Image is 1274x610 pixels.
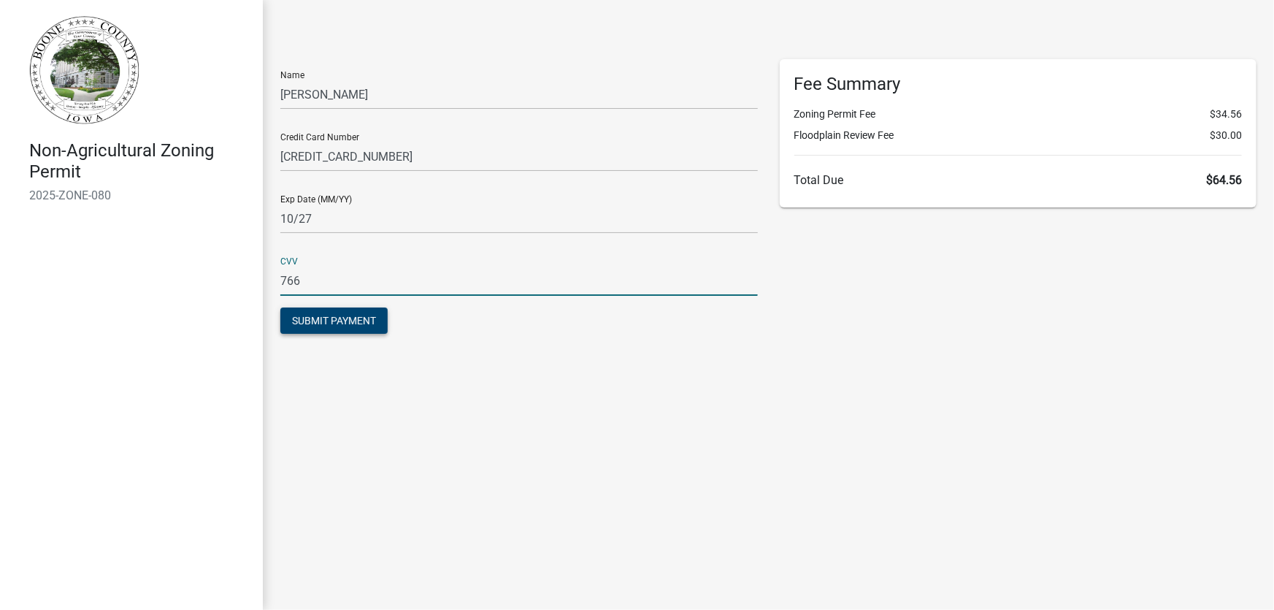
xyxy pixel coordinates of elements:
[1206,173,1242,187] span: $64.56
[280,308,388,334] button: Submit Payment
[29,140,251,183] h4: Non-Agricultural Zoning Permit
[794,173,1243,187] h6: Total Due
[794,128,1243,143] li: Floodplain Review Fee
[1210,128,1242,143] span: $30.00
[794,74,1243,95] h6: Fee Summary
[794,107,1243,122] li: Zoning Permit Fee
[29,15,140,125] img: Boone County, Iowa
[292,315,376,327] span: Submit Payment
[1210,107,1242,122] span: $34.56
[29,188,251,202] h6: 2025-ZONE-080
